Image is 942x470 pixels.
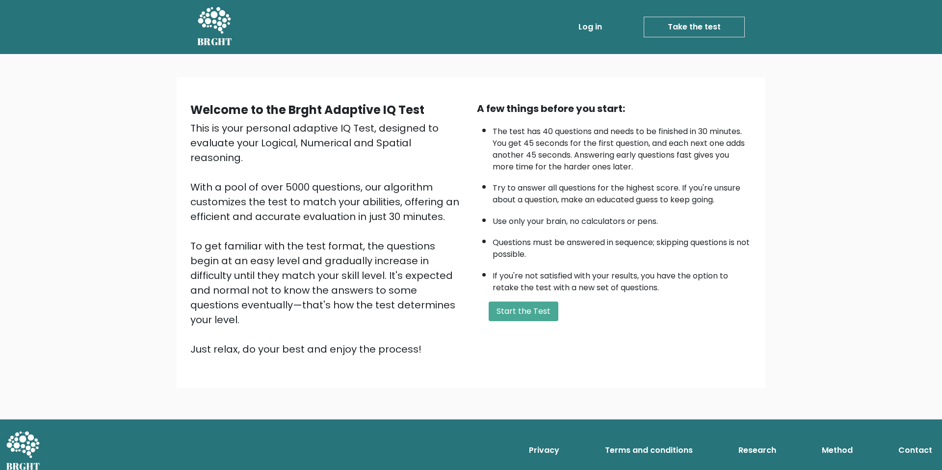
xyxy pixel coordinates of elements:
[197,4,233,50] a: BRGHT
[493,211,752,227] li: Use only your brain, no calculators or pens.
[525,441,563,460] a: Privacy
[894,441,936,460] a: Contact
[493,177,752,206] li: Try to answer all questions for the highest score. If you're unsure about a question, make an edu...
[818,441,857,460] a: Method
[477,101,752,116] div: A few things before you start:
[190,102,424,118] b: Welcome to the Brght Adaptive IQ Test
[734,441,780,460] a: Research
[493,232,752,260] li: Questions must be answered in sequence; skipping questions is not possible.
[190,121,465,357] div: This is your personal adaptive IQ Test, designed to evaluate your Logical, Numerical and Spatial ...
[489,302,558,321] button: Start the Test
[197,36,233,48] h5: BRGHT
[644,17,745,37] a: Take the test
[575,17,606,37] a: Log in
[601,441,697,460] a: Terms and conditions
[493,121,752,173] li: The test has 40 questions and needs to be finished in 30 minutes. You get 45 seconds for the firs...
[493,265,752,294] li: If you're not satisfied with your results, you have the option to retake the test with a new set ...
